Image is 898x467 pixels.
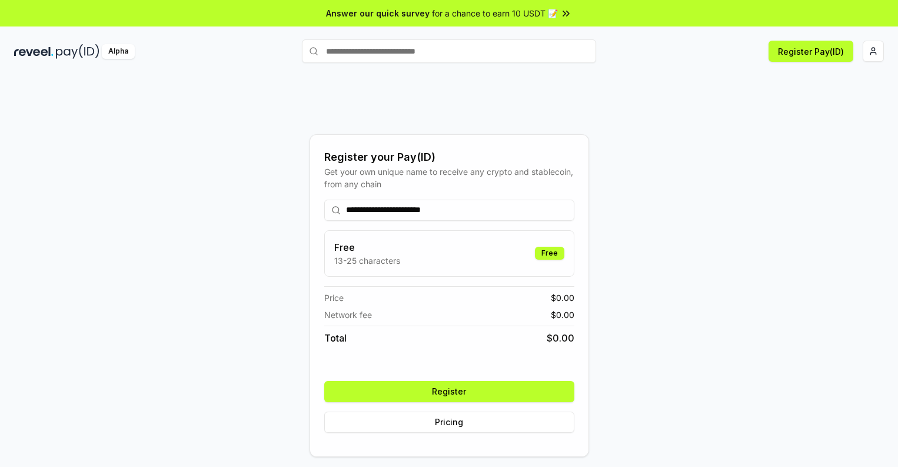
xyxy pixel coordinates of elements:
[324,309,372,321] span: Network fee
[551,292,574,304] span: $ 0.00
[334,240,400,254] h3: Free
[326,7,430,19] span: Answer our quick survey
[769,41,853,62] button: Register Pay(ID)
[324,412,574,433] button: Pricing
[535,247,564,260] div: Free
[14,44,54,59] img: reveel_dark
[324,331,347,345] span: Total
[324,292,344,304] span: Price
[324,381,574,402] button: Register
[334,254,400,267] p: 13-25 characters
[56,44,99,59] img: pay_id
[432,7,558,19] span: for a chance to earn 10 USDT 📝
[324,165,574,190] div: Get your own unique name to receive any crypto and stablecoin, from any chain
[551,309,574,321] span: $ 0.00
[324,149,574,165] div: Register your Pay(ID)
[102,44,135,59] div: Alpha
[547,331,574,345] span: $ 0.00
